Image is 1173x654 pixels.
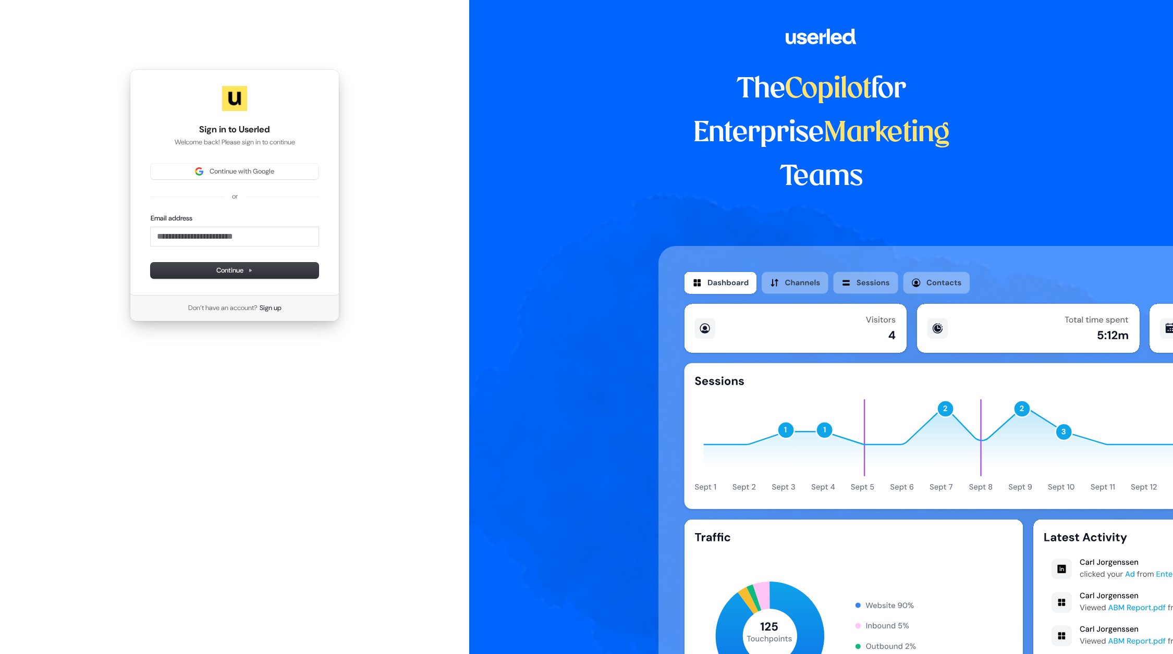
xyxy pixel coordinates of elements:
label: Email address [151,214,192,223]
h1: The for Enterprise Teams [658,68,984,199]
h1: Sign in to Userled [151,124,319,136]
span: Continue [216,266,253,275]
span: Copilot [785,76,871,103]
a: Sign up [260,303,282,313]
button: Continue [151,263,319,278]
p: or [232,192,238,201]
span: Marketing [824,120,950,147]
span: Don’t have an account? [188,303,258,313]
img: Sign in with Google [195,167,203,176]
img: Userled [222,86,247,111]
p: Welcome back! Please sign in to continue [151,138,319,147]
button: Sign in with GoogleContinue with Google [151,164,319,179]
span: Continue with Google [210,167,274,176]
